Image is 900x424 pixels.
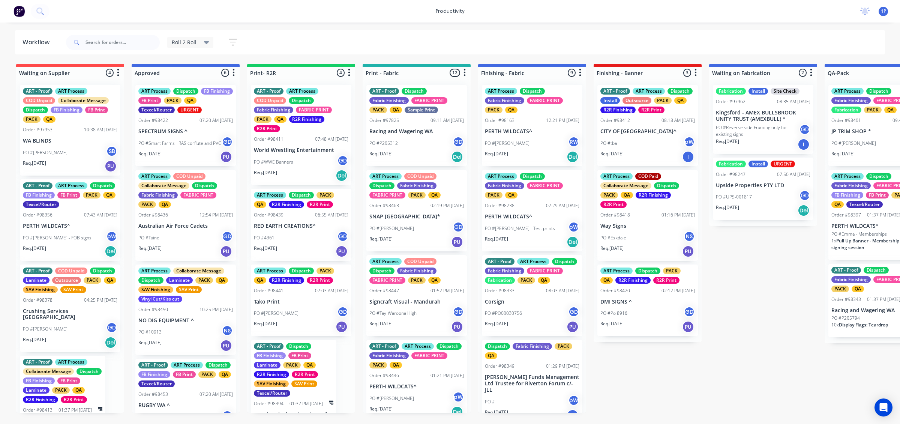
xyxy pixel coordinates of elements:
div: QA [621,192,633,198]
div: ART - Proof [485,258,514,265]
p: PO #WWE Banners [254,159,293,165]
div: ART ProcessDispatchFB FinishingFB PrintPACKQATexcel/RouterURGENTOrder #9842207:20 AM [DATE]SPECTR... [135,85,236,166]
div: ART - ProofART ProcessDispatchFB FinishingFB PrintPACKQATexcel/RouterOrder #9835607:43 AM [DATE]P... [20,179,120,261]
div: ART Process [286,88,318,95]
div: Fabric Finishing [831,182,871,189]
p: PO #[PERSON_NAME] [831,140,876,147]
div: R2R Finishing [269,277,304,284]
p: PO #Smart Farms - RAS corflute and PVC [138,140,221,147]
img: Factory [13,6,25,17]
div: Texcel/Router [23,201,59,208]
div: COD Unpaid [23,97,55,104]
div: PACK [485,192,502,198]
div: PACK [164,97,181,104]
div: Outsource [622,97,651,104]
div: PACK [84,277,101,284]
div: ART Process [55,182,87,189]
div: ART Process [138,88,171,95]
div: R2R Finishing [636,192,671,198]
div: PACK [654,97,672,104]
div: Order #98238 [485,202,514,209]
div: PACK [83,192,100,198]
div: Order #97962 [716,98,745,105]
p: Req. [DATE] [138,150,162,157]
div: Order #98411 [254,136,283,143]
div: Dispatch [520,88,545,95]
div: R2R Print [307,201,333,208]
div: ART - Proof [23,182,52,189]
p: CITY OF [GEOGRAPHIC_DATA]^ [600,128,695,135]
div: 01:16 PM [DATE] [661,212,695,218]
p: PO #[PERSON_NAME] [485,140,529,147]
div: PACK [517,277,535,284]
div: FabricationInstallURGENTOrder #9824707:50 AM [DATE]Upside Properties PTY LTDPO #UPS-001817GDReq.[... [713,158,813,220]
div: SAV Print [60,286,86,293]
div: Order #98439 [254,212,283,218]
div: R2R Print [600,201,627,208]
div: ART - ProofART ProcessDispatchFabric FinishingFABRIC PRINTFabricationPACKQAOrder #9833308:03 AM [... [482,255,582,337]
div: PACK [23,116,40,123]
div: Fabrication [485,277,515,284]
div: PU [220,245,232,257]
p: WA BLINDS [23,138,117,144]
div: Collaborate Message [58,97,109,104]
div: I [682,151,694,163]
div: QA [104,277,116,284]
p: Req. [DATE] [254,245,277,252]
div: Dispatch [635,268,660,274]
div: Del [451,151,463,163]
p: Req. [DATE] [369,150,393,157]
p: Req. [DATE] [831,150,855,157]
div: Sample Print [405,107,438,113]
div: ART Process [254,192,286,198]
div: ART Process [369,258,402,265]
p: Upside Properties PTY LTD [716,182,810,189]
div: Laminate [166,277,193,284]
div: ART Process [831,173,864,180]
div: R2R Finishing [615,277,651,284]
div: 12:54 PM [DATE] [199,212,233,218]
div: 09:11 AM [DATE] [430,117,464,124]
div: ART - ProofCOD UnpaidDispatchLaminateOutsourcePACKQASAV FinishingSAV PrintOrder #9837804:25 PM [D... [20,265,120,352]
div: FB Print [138,97,161,104]
div: ART ProcessCollaborate MessageDispatchLaminatePACKQASAV FinishingSAV PrintVinyl Cut/Kiss cutOrder... [135,265,236,355]
div: Order #98422 [138,117,168,124]
div: 07:43 AM [DATE] [84,212,117,218]
div: ART Process [600,173,633,180]
div: Order #98436 [138,212,168,218]
div: ART Process [485,88,517,95]
div: COD Unpaid [404,173,436,180]
div: Install [748,88,768,95]
div: GD [453,221,464,233]
div: FABRIC PRINT [296,107,332,113]
div: QA [216,277,228,284]
div: GD [453,136,464,147]
div: ART - Proof [254,88,283,95]
div: QA [831,201,844,208]
div: ART - ProofDispatchFabric FinishingFABRIC PRINTPACKQASample PrintOrder #9782509:11 AM [DATE]Racin... [366,85,467,166]
div: ART - ProofART ProcessCOD UnpaidCollaborate MessageDispatchFB FinishingFB PrintPACKQAOrder #97953... [20,85,120,176]
div: Fabric Finishing [831,276,871,283]
div: ART Process [138,173,171,180]
p: PO #Taine [138,235,159,241]
div: Order #98418 [600,212,630,218]
div: QA [184,97,196,104]
div: R2R Finishing [269,201,304,208]
p: Req. [DATE] [600,150,624,157]
div: Collaborate Message [600,182,651,189]
div: QA [159,201,171,208]
div: Texcel/Router [138,107,175,113]
div: PACK [316,268,334,274]
div: 06:55 AM [DATE] [315,212,348,218]
div: ART ProcessDispatchFabric FinishingFABRIC PRINTPACKQAOrder #9823807:29 AM [DATE]PERTH WILDCATS^PO... [482,170,582,251]
p: PERTH WILDCATS^ [485,128,579,135]
div: Del [567,236,579,248]
div: GD [799,190,810,201]
div: Dispatch [192,182,217,189]
div: Dispatch [289,268,314,274]
div: PACK [369,107,387,113]
p: PO #UPS-001817 [716,194,752,200]
div: QA [505,107,517,113]
div: Order #98401 [831,117,861,124]
p: Req. [DATE] [23,245,46,252]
